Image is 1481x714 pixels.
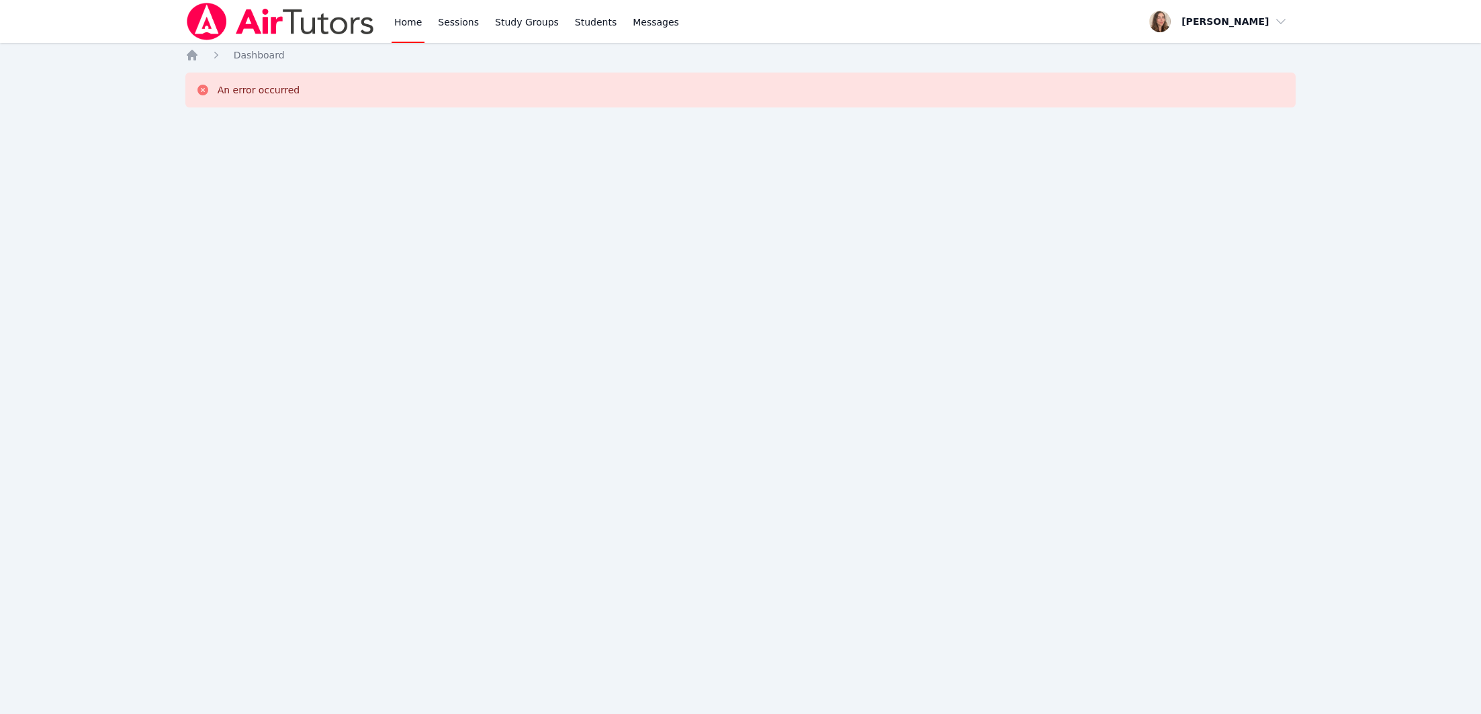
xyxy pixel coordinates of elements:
[185,3,375,40] img: Air Tutors
[234,50,285,60] span: Dashboard
[633,15,679,29] span: Messages
[185,48,1296,62] nav: Breadcrumb
[218,83,300,97] div: An error occurred
[234,48,285,62] a: Dashboard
